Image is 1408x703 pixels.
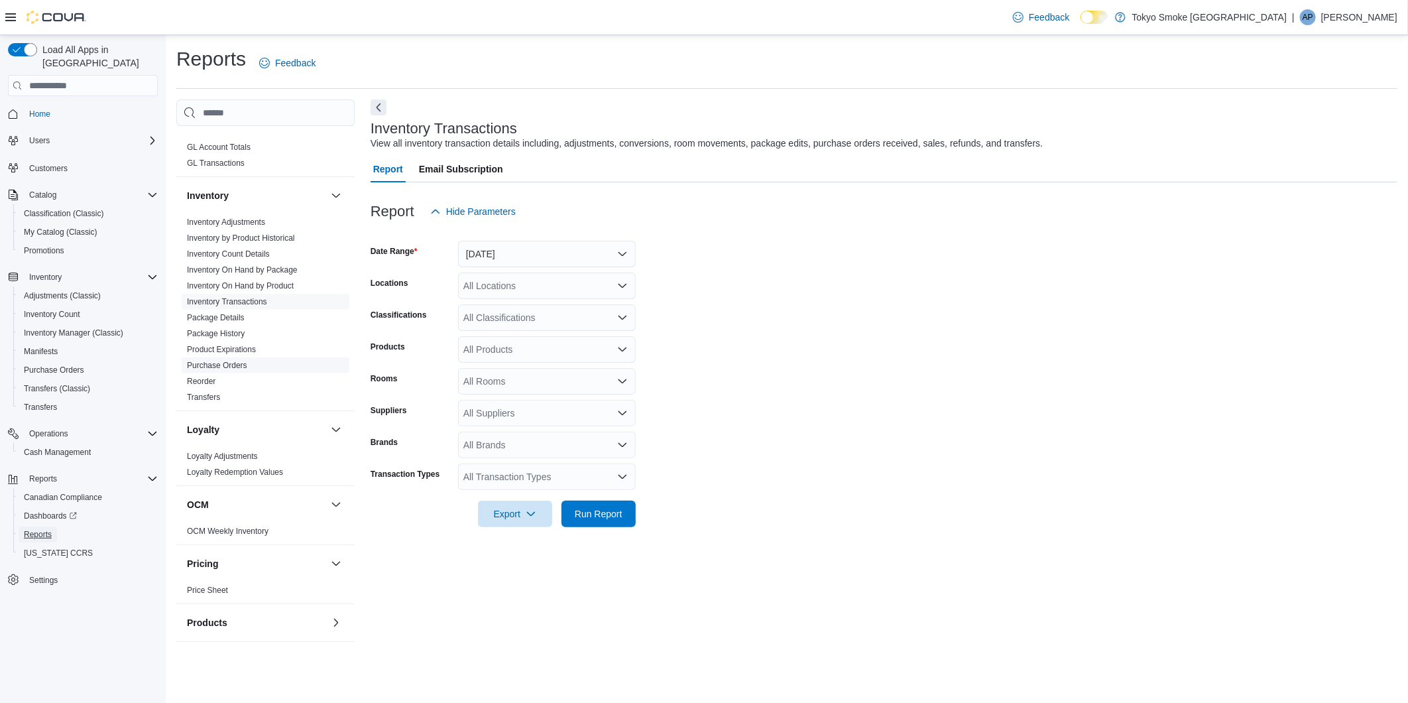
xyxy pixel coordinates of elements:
[3,268,163,287] button: Inventory
[13,398,163,416] button: Transfers
[19,243,158,259] span: Promotions
[19,362,89,378] a: Purchase Orders
[187,281,294,291] span: Inventory On Hand by Product
[371,342,405,352] label: Products
[19,243,70,259] a: Promotions
[29,428,68,439] span: Operations
[486,501,544,527] span: Export
[187,345,256,354] a: Product Expirations
[1029,11,1069,24] span: Feedback
[187,557,325,570] button: Pricing
[561,501,636,527] button: Run Report
[3,424,163,443] button: Operations
[19,399,158,415] span: Transfers
[24,133,55,149] button: Users
[3,131,163,150] button: Users
[13,525,163,544] button: Reports
[19,527,158,543] span: Reports
[19,545,158,561] span: Washington CCRS
[187,281,294,290] a: Inventory On Hand by Product
[187,586,228,595] a: Price Sheet
[24,572,158,588] span: Settings
[13,204,163,223] button: Classification (Classic)
[176,46,246,72] h1: Reports
[371,121,517,137] h3: Inventory Transactions
[24,346,58,357] span: Manifests
[24,245,64,256] span: Promotions
[328,497,344,513] button: OCM
[617,440,628,450] button: Open list of options
[13,544,163,562] button: [US_STATE] CCRS
[24,471,158,487] span: Reports
[24,328,123,338] span: Inventory Manager (Classic)
[24,208,104,219] span: Classification (Classic)
[275,56,316,70] span: Feedback
[187,557,218,570] h3: Pricing
[13,324,163,342] button: Inventory Manager (Classic)
[187,265,298,275] a: Inventory On Hand by Package
[1292,9,1295,25] p: |
[1008,4,1075,31] a: Feedback
[373,156,403,182] span: Report
[187,249,270,259] span: Inventory Count Details
[27,11,86,24] img: Cova
[19,224,103,240] a: My Catalog (Classic)
[187,360,247,371] span: Purchase Orders
[187,297,267,306] a: Inventory Transactions
[371,204,414,220] h3: Report
[24,471,62,487] button: Reports
[328,188,344,204] button: Inventory
[617,312,628,323] button: Open list of options
[187,423,219,436] h3: Loyalty
[187,312,245,323] span: Package Details
[1303,9,1313,25] span: AP
[19,489,158,505] span: Canadian Compliance
[24,572,63,588] a: Settings
[187,143,251,152] a: GL Account Totals
[24,548,93,558] span: [US_STATE] CCRS
[29,474,57,484] span: Reports
[13,287,163,305] button: Adjustments (Classic)
[19,508,82,524] a: Dashboards
[24,402,57,413] span: Transfers
[19,306,158,322] span: Inventory Count
[176,448,355,485] div: Loyalty
[8,99,158,624] nav: Complex example
[328,422,344,438] button: Loyalty
[24,511,77,521] span: Dashboards
[24,269,158,285] span: Inventory
[24,106,56,122] a: Home
[1321,9,1397,25] p: [PERSON_NAME]
[3,470,163,488] button: Reports
[187,527,268,536] a: OCM Weekly Inventory
[328,615,344,631] button: Products
[24,426,74,442] button: Operations
[187,329,245,338] a: Package History
[187,218,265,227] a: Inventory Adjustments
[24,309,80,320] span: Inventory Count
[617,344,628,355] button: Open list of options
[575,507,622,521] span: Run Report
[187,468,283,477] a: Loyalty Redemption Values
[1300,9,1316,25] div: Ankit Patel
[617,472,628,482] button: Open list of options
[371,310,427,320] label: Classifications
[328,653,344,669] button: Sales
[187,616,227,629] h3: Products
[19,444,96,460] a: Cash Management
[371,278,408,288] label: Locations
[19,381,158,397] span: Transfers (Classic)
[187,376,215,387] span: Reorder
[187,313,245,322] a: Package Details
[13,443,163,462] button: Cash Management
[19,325,129,341] a: Inventory Manager (Classic)
[187,233,295,243] a: Inventory by Product Historical
[13,361,163,379] button: Purchase Orders
[37,43,158,70] span: Load All Apps in [GEOGRAPHIC_DATA]
[371,405,407,416] label: Suppliers
[24,383,90,394] span: Transfers (Classic)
